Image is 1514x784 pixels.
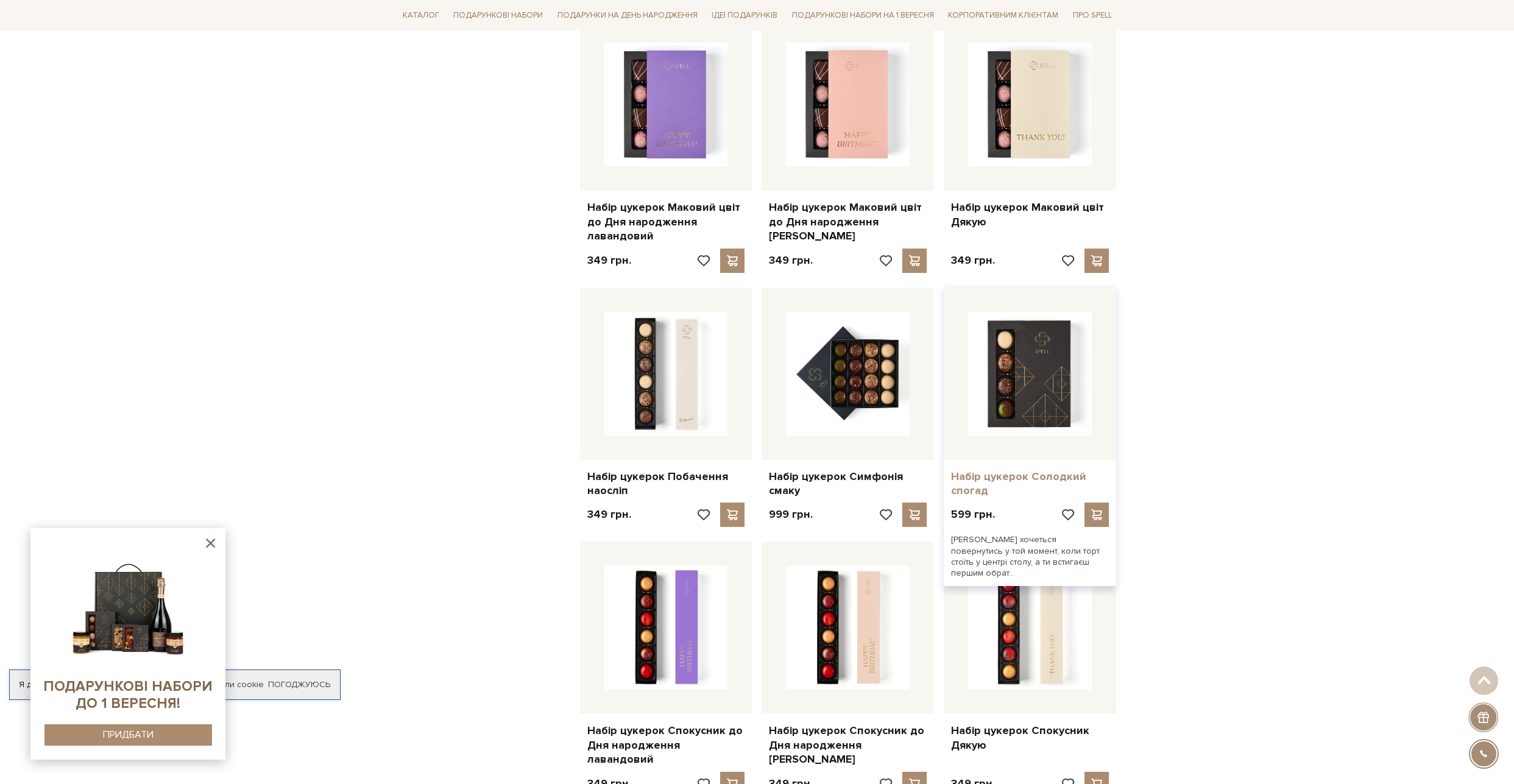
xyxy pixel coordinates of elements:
[448,6,548,25] a: Подарункові набори
[553,6,702,25] a: Подарунки на День народження
[787,5,939,26] a: Подарункові набори на 1 Вересня
[951,507,995,521] p: 599 грн.
[398,6,444,25] a: Каталог
[951,253,995,267] p: 349 грн.
[587,253,631,267] p: 349 грн.
[769,724,927,766] a: Набір цукерок Спокусник до Дня народження [PERSON_NAME]
[1068,6,1117,25] a: Про Spell
[587,724,745,766] a: Набір цукерок Спокусник до Дня народження лавандовий
[10,679,340,690] div: Я дозволяю [DOMAIN_NAME] використовувати
[587,200,745,243] a: Набір цукерок Маковий цвіт до Дня народження лавандовий
[944,527,1116,586] div: [PERSON_NAME] хочеться повернутись у той момент, коли торт стоїть у центрі столу, а ти встигаєш п...
[208,679,264,690] a: файли cookie
[587,470,745,498] a: Набір цукерок Побачення наосліп
[707,6,782,25] a: Ідеї подарунків
[587,507,631,521] p: 349 грн.
[951,200,1109,229] a: Набір цукерок Маковий цвіт Дякую
[769,507,813,521] p: 999 грн.
[769,470,927,498] a: Набір цукерок Симфонія смаку
[769,200,927,243] a: Набір цукерок Маковий цвіт до Дня народження [PERSON_NAME]
[951,724,1109,752] a: Набір цукерок Спокусник Дякую
[943,5,1063,26] a: Корпоративним клієнтам
[268,679,330,690] a: Погоджуюсь
[951,470,1109,498] a: Набір цукерок Солодкий спогад
[769,253,813,267] p: 349 грн.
